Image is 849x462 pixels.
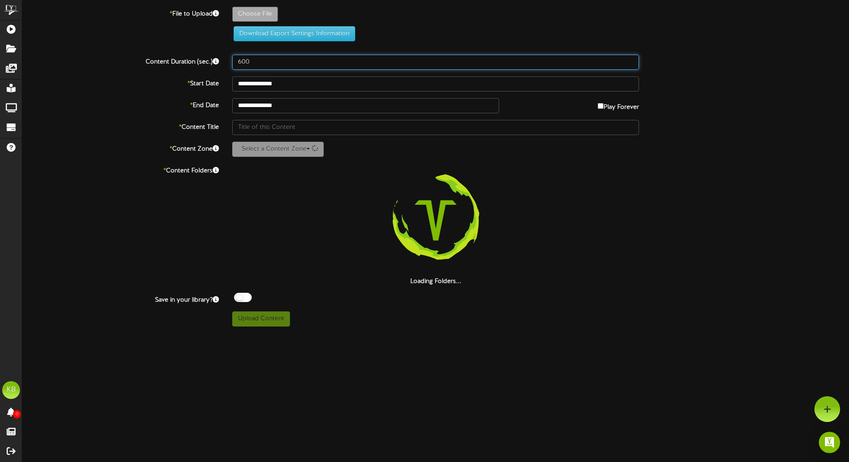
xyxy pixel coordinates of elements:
[598,98,639,112] label: Play Forever
[819,432,840,453] div: Open Intercom Messenger
[16,163,226,175] label: Content Folders
[232,142,324,157] button: Select a Content Zone
[410,278,461,285] strong: Loading Folders...
[2,381,20,399] div: KB
[13,410,21,418] span: 0
[16,98,226,110] label: End Date
[16,120,226,132] label: Content Title
[16,55,226,67] label: Content Duration (sec.)
[232,311,290,327] button: Upload Content
[229,30,355,37] a: Download Export Settings Information
[16,142,226,154] label: Content Zone
[16,76,226,88] label: Start Date
[234,26,355,41] button: Download Export Settings Information
[598,103,603,109] input: Play Forever
[16,293,226,305] label: Save in your library?
[16,7,226,19] label: File to Upload
[379,163,492,277] img: loading-spinner-3.png
[232,120,639,135] input: Title of this Content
